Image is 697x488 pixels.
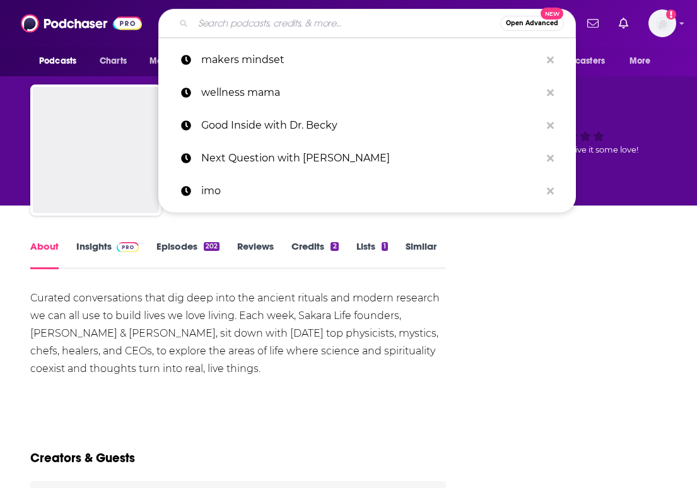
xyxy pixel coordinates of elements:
button: open menu [141,49,211,73]
a: Show notifications dropdown [582,13,604,34]
a: Charts [91,49,134,73]
div: Search podcasts, credits, & more... [158,9,576,38]
button: open menu [30,49,93,73]
p: wellness mama [201,76,541,109]
span: New [541,8,563,20]
div: 1 [382,242,388,251]
a: makers mindset [158,44,576,76]
a: Credits2 [291,240,338,269]
a: About [30,240,59,269]
div: Curated conversations that dig deep into the ancient rituals and modern research we can all use t... [30,289,446,378]
img: User Profile [648,9,676,37]
div: 2 [331,242,338,251]
h2: Creators & Guests [30,450,135,466]
p: makers mindset [201,44,541,76]
span: Monitoring [149,52,194,70]
a: Show notifications dropdown [614,13,633,34]
a: Similar [406,240,436,269]
span: More [630,52,651,70]
input: Search podcasts, credits, & more... [193,13,500,33]
a: InsightsPodchaser Pro [76,240,139,269]
button: Show profile menu [648,9,676,37]
button: Open AdvancedNew [500,16,564,31]
a: Lists1 [356,240,388,269]
svg: Add a profile image [666,9,676,20]
span: Logged in as autumncomm [648,9,676,37]
p: Good Inside with Dr. Becky [201,109,541,142]
a: wellness mama [158,76,576,109]
button: open menu [536,49,623,73]
a: Good Inside with Dr. Becky [158,109,576,142]
button: open menu [621,49,667,73]
span: Charts [100,52,127,70]
a: Reviews [237,240,274,269]
img: Podchaser Pro [117,242,139,252]
a: Episodes202 [156,240,220,269]
a: Next Question with [PERSON_NAME] [158,142,576,175]
img: Podchaser - Follow, Share and Rate Podcasts [21,11,142,35]
p: imo [201,175,541,207]
p: Next Question with Katie Couric [201,142,541,175]
div: 202 [204,242,220,251]
span: Podcasts [39,52,76,70]
a: imo [158,175,576,207]
span: Open Advanced [506,20,558,26]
